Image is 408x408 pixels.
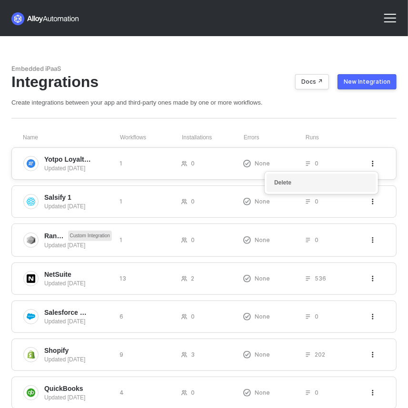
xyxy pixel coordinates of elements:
[181,237,187,243] span: icon-users
[181,352,187,358] span: icon-users
[370,161,376,166] span: icon-threedots
[119,197,122,205] span: 1
[191,312,195,321] span: 0
[301,78,323,86] div: Docs ↗
[181,390,187,396] span: icon-users
[181,314,187,320] span: icon-users
[305,161,311,166] span: icon-list
[11,12,80,25] img: logo
[44,308,91,317] span: Salesforce Commerce Cloud
[11,73,397,91] div: Integrations
[119,274,126,282] span: 13
[255,236,270,244] span: None
[315,312,318,321] span: 0
[44,164,112,173] div: Updated [DATE]
[44,193,71,202] span: Salsify 1
[370,276,376,282] span: icon-threedots
[243,351,251,359] span: icon-exclamation
[306,134,371,142] div: Runs
[370,352,376,358] span: icon-threedots
[27,274,35,283] img: integration-icon
[191,197,195,205] span: 0
[27,236,35,244] img: integration-icon
[44,155,91,164] span: Yotpo Loyalty 1
[11,3,80,33] a: logo
[44,270,71,279] span: NetSuite
[191,236,195,244] span: 0
[305,352,311,358] span: icon-list
[119,159,122,167] span: 1
[338,74,397,89] button: New Integration
[27,159,35,168] img: integration-icon
[44,231,64,241] span: Random Joke API
[315,159,318,167] span: 0
[11,65,397,73] div: Embedded iPaaS
[44,317,112,326] div: Updated [DATE]
[44,355,112,364] div: Updated [DATE]
[370,237,376,243] span: icon-threedots
[344,78,390,86] div: New Integration
[23,134,120,142] div: Name
[255,350,270,359] span: None
[315,197,318,205] span: 0
[370,199,376,204] span: icon-threedots
[119,350,123,359] span: 9
[182,134,244,142] div: Installations
[120,134,182,142] div: Workflows
[44,241,112,250] div: Updated [DATE]
[315,350,325,359] span: 202
[243,275,251,282] span: icon-exclamation
[181,161,187,166] span: icon-users
[255,274,270,282] span: None
[191,389,195,397] span: 0
[119,312,123,321] span: 6
[305,390,311,396] span: icon-list
[119,389,124,397] span: 4
[315,389,318,397] span: 0
[27,312,35,321] img: integration-icon
[370,314,376,320] span: icon-threedots
[191,350,195,359] span: 3
[44,384,83,393] span: QuickBooks
[305,314,311,320] span: icon-list
[315,236,318,244] span: 0
[44,393,112,402] div: Updated [DATE]
[305,276,311,282] span: icon-list
[119,236,122,244] span: 1
[44,346,69,355] span: Shopify
[191,159,195,167] span: 0
[44,279,112,288] div: Updated [DATE]
[295,74,329,89] button: Docs ↗
[255,159,270,167] span: None
[255,197,270,205] span: None
[27,350,35,359] img: integration-icon
[315,274,326,282] span: 536
[244,134,306,142] div: Errors
[27,197,35,206] img: integration-icon
[255,389,270,397] span: None
[181,276,187,282] span: icon-users
[243,198,251,205] span: icon-exclamation
[255,312,270,321] span: None
[305,237,311,243] span: icon-list
[11,98,397,107] div: Create integrations between your app and third-party ones made by one or more workflows.
[243,389,251,397] span: icon-exclamation
[243,236,251,244] span: icon-exclamation
[305,199,311,204] span: icon-list
[44,202,112,211] div: Updated [DATE]
[191,274,194,282] span: 2
[370,390,376,396] span: icon-threedots
[181,199,187,204] span: icon-users
[27,389,35,397] img: integration-icon
[274,178,291,187] div: Delete
[243,160,251,167] span: icon-exclamation
[243,313,251,321] span: icon-exclamation
[68,231,112,241] span: Custom Integration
